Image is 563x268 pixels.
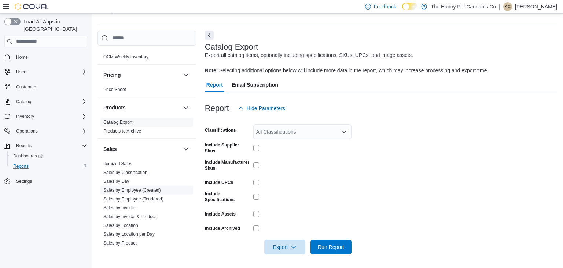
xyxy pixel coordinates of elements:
span: Reports [13,163,29,169]
span: Products to Archive [103,128,141,134]
span: Sales by Day [103,178,129,184]
h3: Sales [103,145,117,153]
span: Settings [13,177,87,186]
span: Reports [16,143,32,149]
button: OCM [181,38,190,47]
div: Kyle Chamaillard [503,2,512,11]
a: Reports [10,162,32,171]
label: Include Assets [205,211,236,217]
label: Include Archived [205,225,240,231]
input: Dark Mode [402,3,417,10]
a: Home [13,53,31,62]
span: Inventory [13,112,87,121]
button: Export [264,240,305,254]
p: The Hunny Pot Cannabis Co [431,2,496,11]
span: KC [505,2,511,11]
span: Report [206,77,223,92]
a: Dashboards [10,152,45,160]
button: Next [205,31,214,40]
p: | [499,2,500,11]
h3: Report [205,104,229,113]
span: Hide Parameters [247,105,285,112]
a: Settings [13,177,35,186]
h3: Catalog Export [205,43,258,51]
span: Catalog Export [103,119,132,125]
button: Inventory [13,112,37,121]
a: Sales by Day [103,179,129,184]
button: Sales [181,145,190,153]
button: Products [181,103,190,112]
button: Catalog [1,97,90,107]
span: Catalog [16,99,31,105]
button: Users [13,68,30,76]
a: Sales by Location [103,223,138,228]
button: Operations [13,127,41,135]
button: Sales [103,145,180,153]
span: Feedback [374,3,396,10]
a: Price Sheet [103,87,126,92]
button: Catalog [13,97,34,106]
span: Sales by Employee (Tendered) [103,196,163,202]
button: Pricing [181,70,190,79]
a: Sales by Invoice & Product [103,214,156,219]
span: Export [269,240,301,254]
label: Include Supplier Skus [205,142,250,154]
button: Reports [13,141,34,150]
h3: Products [103,104,126,111]
a: OCM Weekly Inventory [103,54,148,59]
label: Include Manufacturer Skus [205,159,250,171]
button: Run Report [310,240,352,254]
label: Include Specifications [205,191,250,203]
div: OCM [97,52,196,64]
button: Open list of options [341,129,347,135]
span: Sales by Invoice [103,205,135,211]
a: Sales by Classification [103,170,147,175]
span: Reports [10,162,87,171]
p: [PERSON_NAME] [515,2,557,11]
button: Users [1,67,90,77]
span: Run Report [318,243,344,251]
h3: Pricing [103,71,121,79]
span: Customers [13,82,87,91]
span: Sales by Invoice & Product [103,214,156,220]
img: Cova [15,3,48,10]
span: Operations [13,127,87,135]
button: Hide Parameters [235,101,288,116]
nav: Complex example [4,49,87,206]
label: Classifications [205,127,236,133]
button: Pricing [103,71,180,79]
span: Catalog [13,97,87,106]
a: Sales by Employee (Created) [103,188,161,193]
span: Home [16,54,28,60]
button: Home [1,52,90,62]
span: Sales by Classification [103,170,147,175]
label: Include UPCs [205,180,233,185]
button: Customers [1,82,90,92]
span: Dashboards [13,153,43,159]
a: Itemized Sales [103,161,132,166]
a: Sales by Invoice [103,205,135,210]
div: Pricing [97,85,196,97]
span: Users [16,69,27,75]
a: Catalog Export [103,120,132,125]
span: Dashboards [10,152,87,160]
span: Settings [16,178,32,184]
button: Settings [1,176,90,186]
button: Products [103,104,180,111]
span: Home [13,52,87,62]
span: Dark Mode [402,10,402,11]
span: Sales by Location [103,222,138,228]
a: Products to Archive [103,128,141,134]
span: OCM Weekly Inventory [103,54,148,60]
span: Operations [16,128,38,134]
div: Export all catalog items, optionally including specifications, SKUs, UPCs, and image assets. : Se... [205,51,489,75]
button: Inventory [1,111,90,122]
span: Customers [16,84,37,90]
b: Note [205,68,216,73]
a: Sales by Location per Day [103,232,155,237]
span: Reports [13,141,87,150]
a: Dashboards [7,151,90,161]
